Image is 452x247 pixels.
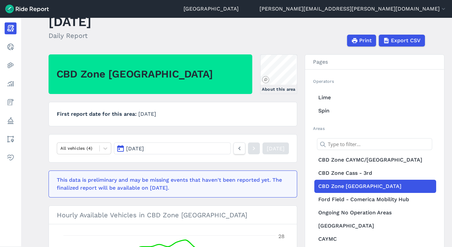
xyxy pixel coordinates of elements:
[57,111,138,117] span: First report date for this area
[260,5,447,13] button: [PERSON_NAME][EMAIL_ADDRESS][PERSON_NAME][DOMAIN_NAME]
[138,111,156,117] span: [DATE]
[5,133,17,145] a: Areas
[314,180,436,193] a: CBD Zone [GEOGRAPHIC_DATA]
[359,37,372,45] span: Print
[313,78,436,84] h2: Operators
[391,37,421,45] span: Export CSV
[347,35,376,46] button: Print
[5,152,17,164] a: Health
[5,96,17,108] a: Fees
[57,176,285,192] div: This data is preliminary and may be missing events that haven't been reported yet. The finalized ...
[49,31,91,41] h2: Daily Report
[260,54,297,94] a: About this area
[313,125,436,132] h2: Areas
[314,206,436,219] a: Ongoing No Operation Areas
[5,22,17,34] a: Report
[56,67,213,81] h2: CBD Zone [GEOGRAPHIC_DATA]
[262,142,289,154] a: [DATE]
[5,78,17,90] a: Analyze
[114,142,230,154] button: [DATE]
[261,55,296,85] canvas: Map
[126,145,144,152] span: [DATE]
[262,86,296,92] div: About this area
[314,104,436,117] a: Spin
[5,59,17,71] a: Heatmaps
[314,193,436,206] a: Ford Field - Comerica Mobility Hub
[278,233,285,239] tspan: 28
[314,153,436,167] a: CBD Zone CAYMC/[GEOGRAPHIC_DATA]
[5,41,17,53] a: Realtime
[49,206,297,224] h3: Hourly Available Vehicles in CBD Zone [GEOGRAPHIC_DATA]
[5,5,49,13] img: Ride Report
[49,13,91,31] h1: [DATE]
[262,76,269,83] a: Mapbox logo
[314,219,436,232] a: [GEOGRAPHIC_DATA]
[379,35,425,46] button: Export CSV
[305,55,444,70] h3: Pages
[5,115,17,127] a: Policy
[314,167,436,180] a: CBD Zone Cass - 3rd
[314,232,436,246] a: CAYMC
[184,5,239,13] a: [GEOGRAPHIC_DATA]
[314,91,436,104] a: Lime
[317,138,432,150] input: Type to filter...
